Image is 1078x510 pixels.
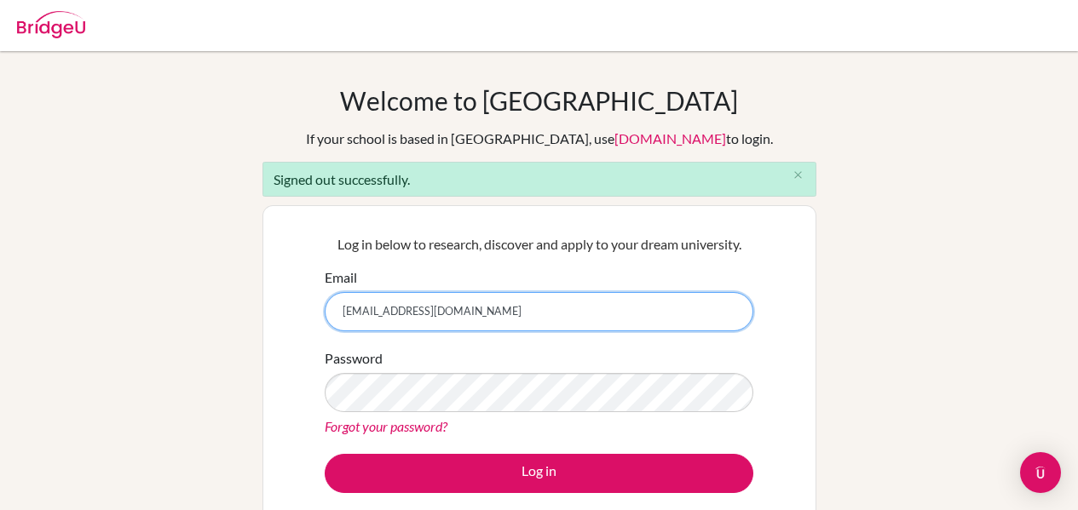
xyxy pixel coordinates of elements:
[325,267,357,288] label: Email
[325,348,383,369] label: Password
[262,162,816,197] div: Signed out successfully.
[781,163,816,188] button: Close
[17,11,85,38] img: Bridge-U
[325,454,753,493] button: Log in
[1020,452,1061,493] div: Open Intercom Messenger
[340,85,738,116] h1: Welcome to [GEOGRAPHIC_DATA]
[306,129,773,149] div: If your school is based in [GEOGRAPHIC_DATA], use to login.
[325,418,447,434] a: Forgot your password?
[614,130,726,146] a: [DOMAIN_NAME]
[325,234,753,255] p: Log in below to research, discover and apply to your dream university.
[792,169,804,181] i: close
